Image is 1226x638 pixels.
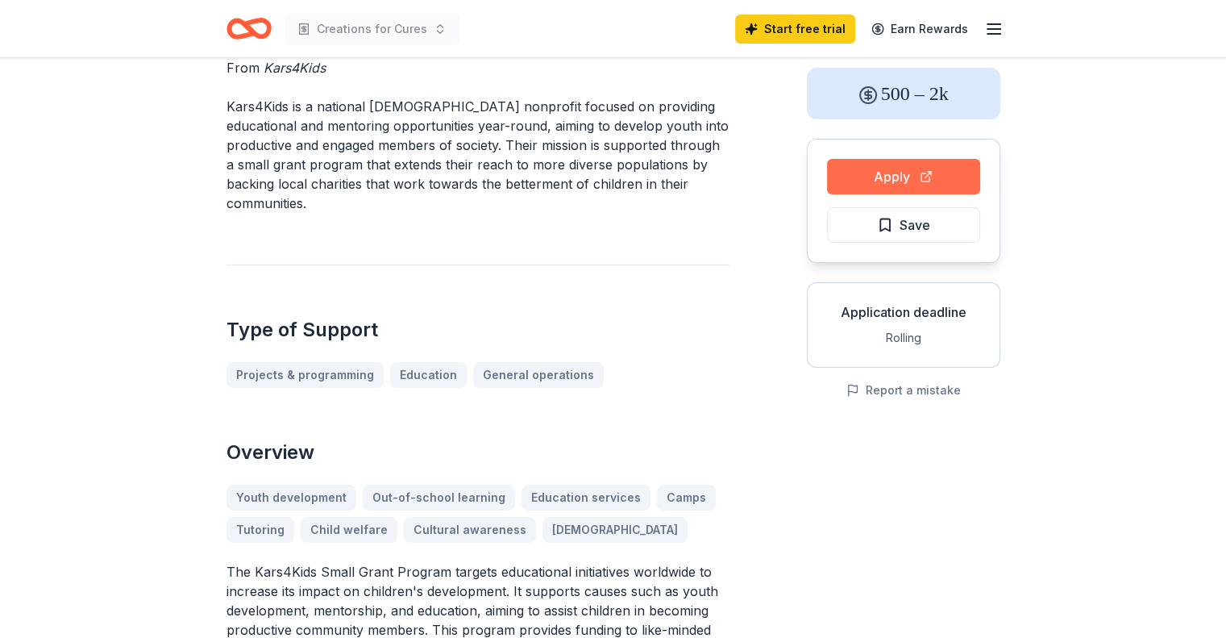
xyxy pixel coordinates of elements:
[226,362,384,388] a: Projects & programming
[317,19,427,39] span: Creations for Cures
[862,15,978,44] a: Earn Rewards
[846,381,961,400] button: Report a mistake
[735,15,855,44] a: Start free trial
[827,207,980,243] button: Save
[827,159,980,194] button: Apply
[226,10,272,48] a: Home
[285,13,459,45] button: Creations for Cures
[821,328,987,348] div: Rolling
[226,317,729,343] h2: Type of Support
[264,60,326,76] span: Kars4Kids
[390,362,467,388] a: Education
[900,215,930,236] span: Save
[821,302,987,322] div: Application deadline
[226,97,729,213] p: Kars4Kids is a national [DEMOGRAPHIC_DATA] nonprofit focused on providing educational and mentori...
[226,58,729,77] div: From
[807,68,1000,119] div: 500 – 2k
[473,362,604,388] a: General operations
[226,440,729,465] h2: Overview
